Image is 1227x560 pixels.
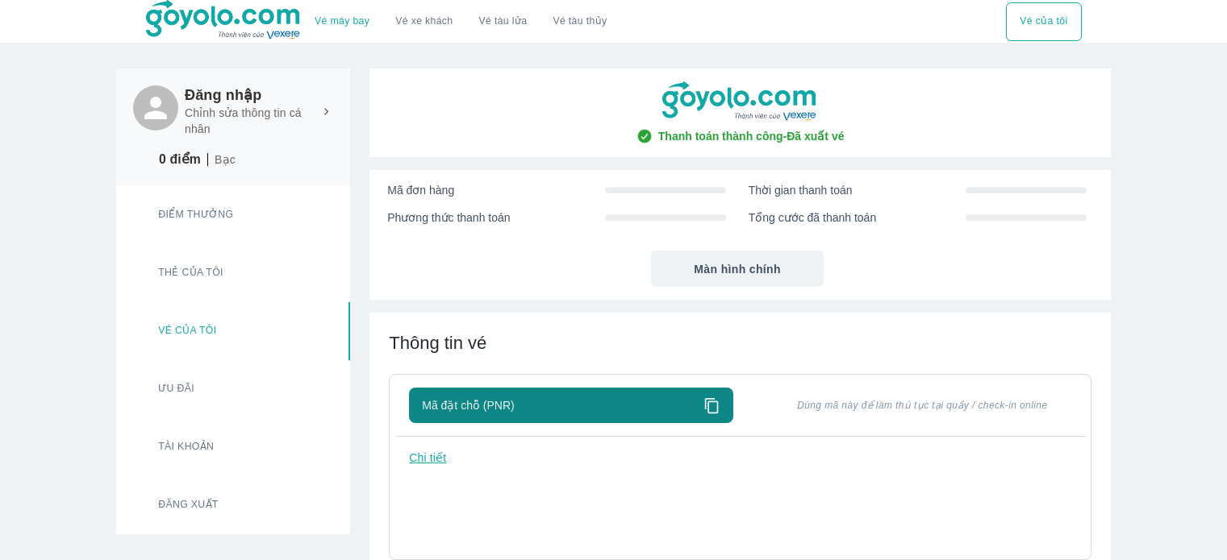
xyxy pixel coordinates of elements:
span: Màn hình chính [694,261,781,277]
p: Chi tiết [409,450,446,466]
a: Vé xe khách [395,15,453,27]
h6: Đăng nhập [185,85,333,105]
img: star [134,205,153,225]
img: logout [134,496,153,515]
p: Chỉnh sửa thông tin cá nhân [185,105,313,137]
div: choose transportation mode [302,2,620,41]
span: Thông tin vé [389,333,486,353]
span: Mã đặt chỗ (PNR) [422,397,514,413]
button: Màn hình chính [651,251,824,287]
span: Thanh toán thành công - Đã xuất vé [658,128,845,144]
button: Tài khoản [121,418,350,476]
p: 0 điểm [159,151,201,168]
span: Thời gian thanh toán [749,182,853,198]
button: Vé của tôi [1006,2,1081,41]
button: Ưu đãi [121,360,350,418]
div: Card thong tin user [116,186,350,534]
span: Dùng mã này để làm thủ tục tại quầy / check-in online [774,399,1071,412]
a: Vé máy bay [315,15,369,27]
img: ticket [134,321,153,341]
a: Vé tàu lửa [466,2,540,41]
div: choose transportation mode [1006,2,1081,41]
span: Mã đơn hàng [387,182,454,198]
p: Bạc [215,151,236,168]
img: check-circle [636,128,653,144]
button: Vé tàu thủy [540,2,620,41]
span: Tổng cước đã thanh toán [749,209,877,226]
button: Vé của tôi [121,302,350,360]
button: Điểm thưởng [121,186,350,244]
img: promotion [134,380,153,399]
img: goyolo-logo [662,81,819,122]
img: star [133,150,152,169]
img: star [134,263,153,283]
button: Thẻ của tôi [121,244,350,302]
button: Đăng xuất [121,476,350,534]
img: account [134,438,153,457]
span: Phương thức thanh toán [387,209,510,226]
